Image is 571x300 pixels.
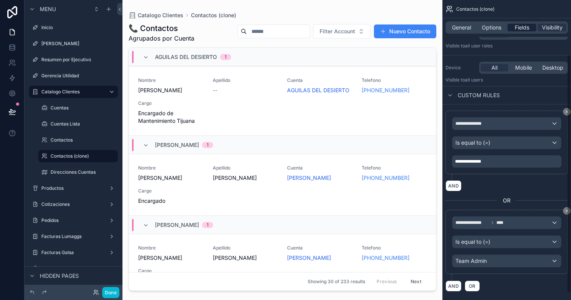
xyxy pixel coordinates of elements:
[155,221,199,229] span: [PERSON_NAME]
[452,254,561,267] button: Team Admin
[29,198,118,210] a: Cotizaciones
[38,102,118,114] a: Cuentas
[29,37,118,50] a: [PERSON_NAME]
[40,5,56,13] span: Menu
[455,257,487,265] span: Team Admin
[40,272,79,280] span: Hidden pages
[452,136,561,149] button: Is equal to (=)
[455,139,490,147] span: Is equal to (=)
[29,246,118,259] a: Facturas Galsa
[452,24,471,31] span: General
[542,24,563,31] span: Visibility
[308,279,365,285] span: Showing 30 of 233 results
[452,235,561,248] button: Is equal to (=)
[455,238,490,246] span: Is equal to (=)
[445,65,476,71] label: Device
[515,64,532,72] span: Mobile
[456,6,494,12] span: Contactos (clone)
[29,70,118,82] a: Gerencia Utilidad
[41,89,103,95] label: Catalogo Clientes
[207,222,209,228] div: 1
[29,54,118,66] a: Resumen por Ejecutivo
[41,233,106,240] label: Facturas Lumaggs
[51,137,116,143] label: Contactos
[155,53,217,61] span: AGUILAS DEL DESIERTO
[405,276,427,287] button: Next
[542,64,563,72] span: Desktop
[465,280,480,292] button: OR
[465,77,483,83] span: all users
[41,266,106,272] label: Entregas Chevron
[491,64,498,72] span: All
[467,283,477,289] span: OR
[102,287,119,298] button: Done
[38,134,118,146] a: Contactos
[41,217,106,223] label: Pedidos
[51,153,113,159] label: Contactos (clone)
[41,41,116,47] label: [PERSON_NAME]
[29,262,118,275] a: Entregas Chevron
[29,21,118,34] a: Inicio
[38,118,118,130] a: Cuentas Lista
[41,249,106,256] label: Facturas Galsa
[29,182,118,194] a: Productos
[465,43,493,49] span: All user roles
[445,43,568,49] p: Visible to
[482,24,501,31] span: Options
[51,169,116,175] label: Direcciones Cuentas
[51,121,116,127] label: Cuentas Lista
[503,197,511,204] span: OR
[41,185,106,191] label: Productos
[29,230,118,243] a: Facturas Lumaggs
[41,73,116,79] label: Gerencia Utilidad
[445,180,462,191] button: AND
[41,57,116,63] label: Resumen por Ejecutivo
[38,150,118,162] a: Contactos (clone)
[445,77,568,83] p: Visible to
[225,54,227,60] div: 1
[458,91,500,99] span: Custom rules
[29,86,118,98] a: Catalogo Clientes
[29,214,118,227] a: Pedidos
[445,280,462,292] button: AND
[515,24,529,31] span: Fields
[38,166,118,178] a: Direcciones Cuentas
[155,141,199,149] span: [PERSON_NAME]
[51,105,116,111] label: Cuentas
[41,24,116,31] label: Inicio
[207,142,209,148] div: 1
[41,201,106,207] label: Cotizaciones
